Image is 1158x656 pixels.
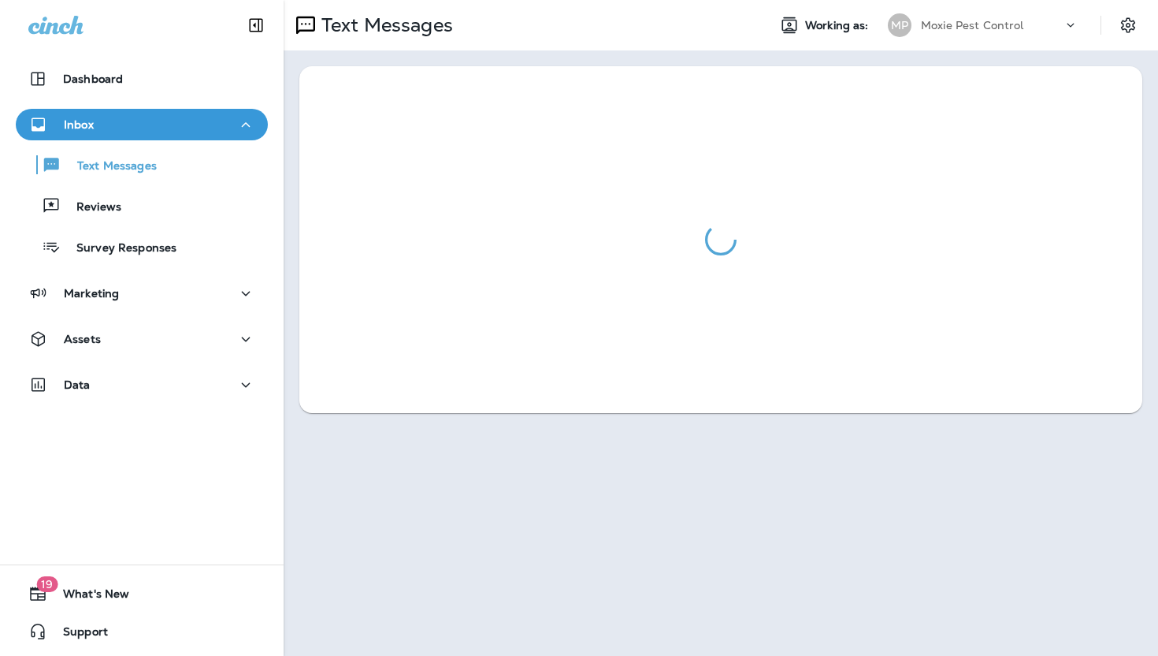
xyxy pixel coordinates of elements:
[47,587,129,606] span: What's New
[805,19,872,32] span: Working as:
[16,63,268,95] button: Dashboard
[16,578,268,609] button: 19What's New
[234,9,278,41] button: Collapse Sidebar
[47,625,108,644] span: Support
[36,576,58,592] span: 19
[16,148,268,181] button: Text Messages
[888,13,911,37] div: MP
[16,278,268,309] button: Marketing
[64,378,91,391] p: Data
[61,241,176,256] p: Survey Responses
[16,109,268,140] button: Inbox
[63,73,123,85] p: Dashboard
[64,333,101,345] p: Assets
[61,159,157,174] p: Text Messages
[921,19,1024,32] p: Moxie Pest Control
[64,118,94,131] p: Inbox
[16,369,268,401] button: Data
[16,616,268,647] button: Support
[16,323,268,355] button: Assets
[315,13,453,37] p: Text Messages
[1114,11,1142,39] button: Settings
[16,230,268,263] button: Survey Responses
[61,200,121,215] p: Reviews
[16,189,268,222] button: Reviews
[64,287,119,300] p: Marketing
